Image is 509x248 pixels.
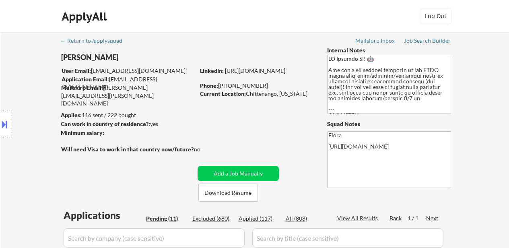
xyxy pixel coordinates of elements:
[389,214,402,222] div: Back
[404,37,451,45] a: Job Search Builder
[62,10,109,23] div: ApplyAll
[198,184,258,202] button: Download Resume
[337,214,380,222] div: View All Results
[194,145,217,153] div: no
[198,166,279,181] button: Add a Job Manually
[239,215,279,223] div: Applied (117)
[355,37,396,45] a: Mailslurp Inbox
[64,211,143,220] div: Applications
[200,82,314,90] div: [PHONE_NUMBER]
[146,215,186,223] div: Pending (11)
[192,215,233,223] div: Excluded (680)
[64,228,245,248] input: Search by company (case sensitive)
[420,8,452,24] button: Log Out
[408,214,426,222] div: 1 / 1
[404,38,451,43] div: Job Search Builder
[60,37,130,45] a: ← Return to /applysquad
[200,90,246,97] strong: Current Location:
[200,67,224,74] strong: LinkedIn:
[327,46,451,54] div: Internal Notes
[200,82,218,89] strong: Phone:
[252,228,443,248] input: Search by title (case sensitive)
[60,38,130,43] div: ← Return to /applysquad
[286,215,326,223] div: All (808)
[426,214,439,222] div: Next
[225,67,285,74] a: [URL][DOMAIN_NAME]
[200,90,314,98] div: Chittenango, [US_STATE]
[327,120,451,128] div: Squad Notes
[355,38,396,43] div: Mailslurp Inbox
